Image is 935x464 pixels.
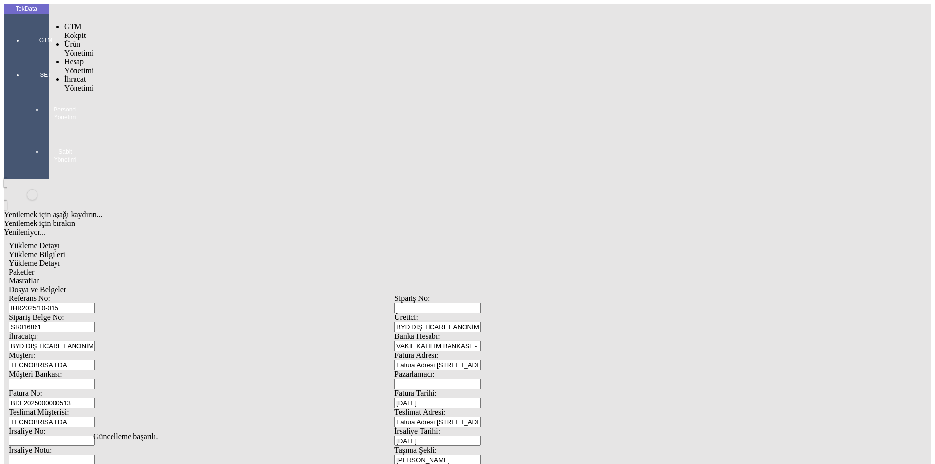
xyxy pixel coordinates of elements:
span: İrsaliye Notu: [9,446,52,454]
div: TekData [4,5,49,13]
span: Referans No: [9,294,50,302]
span: Banka Hesabı: [394,332,440,340]
div: Yenileniyor... [4,228,785,237]
span: Üretici: [394,313,418,321]
span: Hesap Yönetimi [64,57,93,74]
span: Yükleme Detayı [9,259,60,267]
span: İhracatçı: [9,332,38,340]
span: Paketler [9,268,34,276]
span: GTM Kokpit [64,22,86,39]
span: İhracat Yönetimi [64,75,93,92]
span: SET [31,71,60,79]
span: Fatura Adresi: [394,351,439,359]
div: Yenilemek için bırakın [4,219,785,228]
span: Teslimat Müşterisi: [9,408,69,416]
span: Sabit Yönetimi [51,148,80,164]
div: Güncelleme başarılı. [93,432,841,441]
span: Müşteri Bankası: [9,370,62,378]
span: Sipariş No: [394,294,430,302]
span: Yükleme Bilgileri [9,250,65,259]
span: İrsaliye No: [9,427,46,435]
span: İrsaliye Tarihi: [394,427,440,435]
span: Fatura Tarihi: [394,389,437,397]
div: Yenilemek için aşağı kaydırın... [4,210,785,219]
span: Yükleme Detayı [9,241,60,250]
span: Ürün Yönetimi [64,40,93,57]
span: Taşıma Şekli: [394,446,437,454]
span: Müşteri: [9,351,35,359]
span: Fatura No: [9,389,42,397]
span: Sipariş Belge No: [9,313,64,321]
span: Dosya ve Belgeler [9,285,66,294]
span: Masraflar [9,277,39,285]
span: Teslimat Adresi: [394,408,446,416]
span: Pazarlamacı: [394,370,435,378]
